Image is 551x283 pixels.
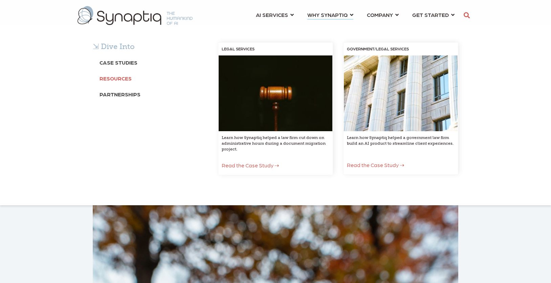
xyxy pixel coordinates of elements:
[307,8,353,21] a: WHY SYNAPTIQ
[307,10,348,19] span: WHY SYNAPTIQ
[412,8,455,21] a: GET STARTED
[256,8,294,21] a: AI SERVICES
[367,10,393,19] span: COMPANY
[249,3,461,28] nav: menu
[412,10,449,19] span: GET STARTED
[78,6,193,25] img: synaptiq logo-2
[256,10,288,19] span: AI SERVICES
[367,8,399,21] a: COMPANY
